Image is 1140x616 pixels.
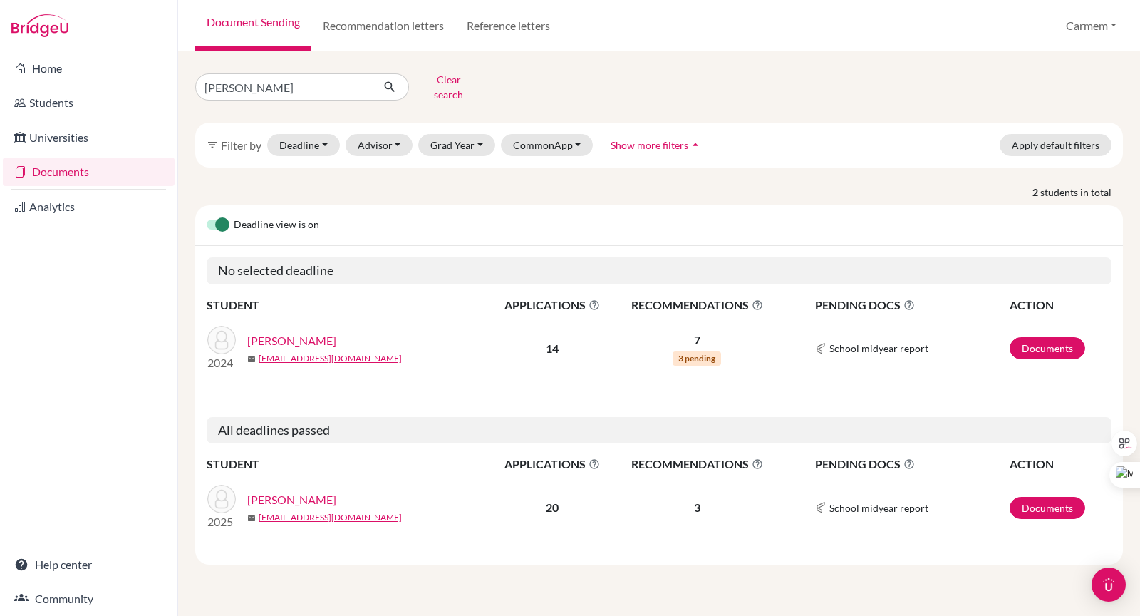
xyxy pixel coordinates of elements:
a: [PERSON_NAME] [247,332,336,349]
img: Common App logo [815,343,826,354]
th: STUDENT [207,455,492,473]
span: PENDING DOCS [815,297,1008,314]
span: mail [247,514,256,523]
a: Students [3,88,175,117]
span: Deadline view is on [234,217,319,234]
span: PENDING DOCS [815,456,1008,473]
th: ACTION [1009,296,1111,314]
span: School midyear report [829,500,928,515]
a: [PERSON_NAME] [247,491,336,508]
a: Documents [1010,337,1085,359]
button: Grad Year [418,134,495,156]
button: Carmem [1059,12,1123,39]
span: School midyear report [829,341,928,356]
a: Help center [3,550,175,579]
span: Show more filters [611,139,688,151]
th: STUDENT [207,296,492,314]
input: Find student by name... [195,73,372,101]
img: Herrera, Alfredo [207,326,236,354]
span: APPLICATIONS [492,456,613,473]
a: Analytics [3,192,175,221]
button: Clear search [409,68,488,106]
a: Universities [3,123,175,152]
strong: 2 [1032,185,1040,200]
a: Documents [1010,497,1085,519]
h5: No selected deadline [207,257,1111,284]
a: [EMAIL_ADDRESS][DOMAIN_NAME] [259,352,402,365]
button: Advisor [346,134,413,156]
p: 7 [614,332,780,349]
i: filter_list [207,139,218,150]
a: Documents [3,158,175,186]
button: Apply default filters [1000,134,1111,156]
p: 2024 [207,354,236,371]
h5: All deadlines passed [207,417,1111,444]
i: arrow_drop_up [688,138,703,152]
a: Community [3,585,175,613]
span: 3 pending [673,351,721,366]
button: CommonApp [501,134,594,156]
img: De Oteyza, Alfredo [207,485,236,513]
span: students in total [1040,185,1123,200]
p: 2025 [207,513,236,530]
p: 3 [614,499,780,516]
img: Bridge-U [11,14,68,37]
b: 14 [546,342,559,355]
a: Home [3,54,175,83]
span: RECOMMENDATIONS [614,456,780,473]
span: mail [247,355,256,364]
a: [EMAIL_ADDRESS][DOMAIN_NAME] [259,511,402,524]
div: Open Intercom Messenger [1092,568,1126,602]
span: Filter by [221,138,261,152]
span: RECOMMENDATIONS [614,297,780,314]
span: APPLICATIONS [492,297,613,314]
button: Deadline [267,134,340,156]
b: 20 [546,500,559,514]
img: Common App logo [815,502,826,513]
button: Show more filtersarrow_drop_up [598,134,715,156]
th: ACTION [1009,455,1111,473]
